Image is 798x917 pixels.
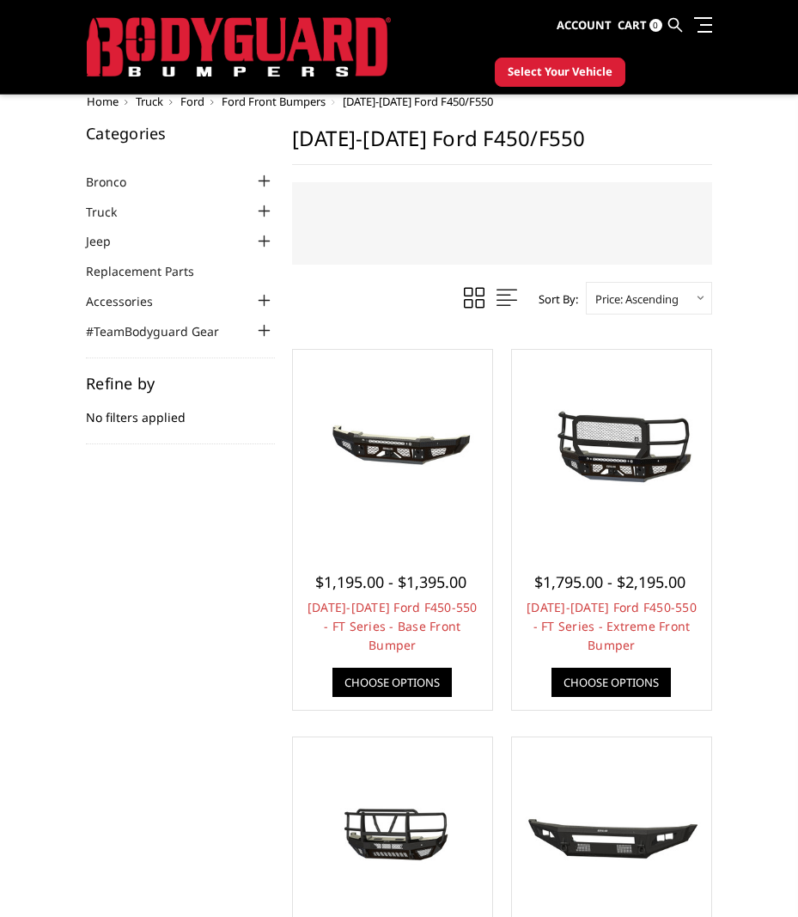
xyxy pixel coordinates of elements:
a: #TeamBodyguard Gear [86,322,241,340]
a: Home [87,94,119,109]
a: 2023-2025 Ford F450-550 - FT Series - Extreme Front Bumper 2023-2025 Ford F450-550 - FT Series - ... [516,354,707,545]
span: 0 [649,19,662,32]
span: Account [557,17,612,33]
a: Choose Options [332,668,452,697]
div: No filters applied [86,376,275,444]
h5: Categories [86,125,275,141]
h5: Refine by [86,376,275,391]
a: Account [557,3,612,49]
img: 2023-2025 Ford F450-550 - T2 Series - Extreme Front Bumper (receiver or winch) [297,784,488,890]
img: 2023-2025 Ford F450-550 - A2L Series - Base Front Bumper [516,793,707,881]
a: 2023-2025 Ford F450-550 - FT Series - Base Front Bumper [297,354,488,545]
span: $1,795.00 - $2,195.00 [534,572,685,592]
button: Select Your Vehicle [495,58,625,87]
span: Cart [618,17,647,33]
a: Replacement Parts [86,262,216,280]
img: 2023-2025 Ford F450-550 - FT Series - Base Front Bumper [297,405,488,494]
a: Cart 0 [618,3,662,49]
img: 2023-2025 Ford F450-550 - FT Series - Extreme Front Bumper [516,405,707,494]
a: Ford [180,94,204,109]
a: [DATE]-[DATE] Ford F450-550 - FT Series - Extreme Front Bumper [527,599,697,653]
a: Bronco [86,173,148,191]
h1: [DATE]-[DATE] Ford F450/F550 [292,125,712,165]
a: Choose Options [551,668,671,697]
a: Truck [136,94,163,109]
a: Accessories [86,292,174,310]
span: $1,195.00 - $1,395.00 [315,572,466,592]
span: [DATE]-[DATE] Ford F450/F550 [343,94,493,109]
img: BODYGUARD BUMPERS [87,17,391,77]
a: Jeep [86,232,132,250]
a: [DATE]-[DATE] Ford F450-550 - FT Series - Base Front Bumper [308,599,478,653]
label: Sort By: [529,286,578,312]
a: Ford Front Bumpers [222,94,326,109]
span: Select Your Vehicle [508,64,612,81]
a: Truck [86,203,138,221]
